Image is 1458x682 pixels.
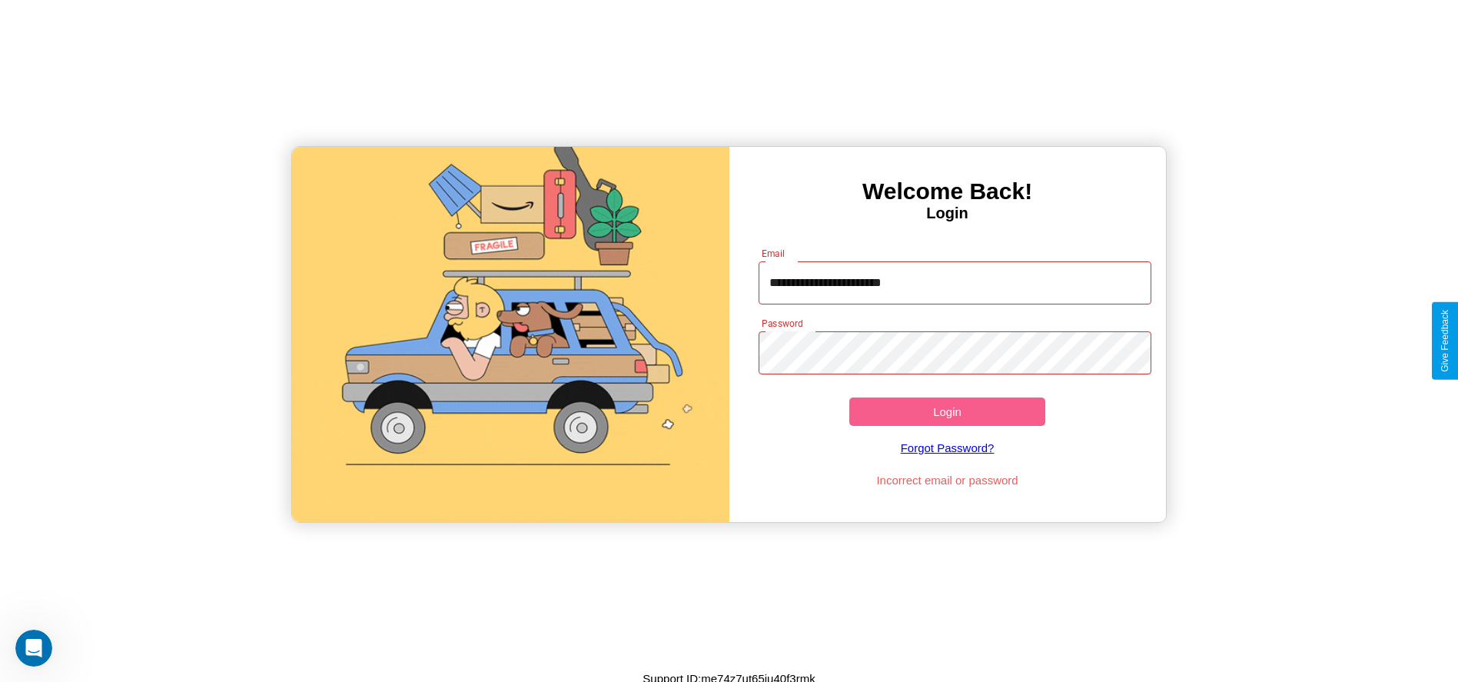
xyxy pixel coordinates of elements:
a: Forgot Password? [751,426,1144,470]
h3: Welcome Back! [729,178,1166,205]
label: Email [762,247,785,260]
p: Incorrect email or password [751,470,1144,491]
iframe: Intercom live chat [15,630,52,667]
div: Give Feedback [1440,310,1450,372]
label: Password [762,317,802,330]
img: gif [292,147,729,522]
h4: Login [729,205,1166,222]
button: Login [849,398,1046,426]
